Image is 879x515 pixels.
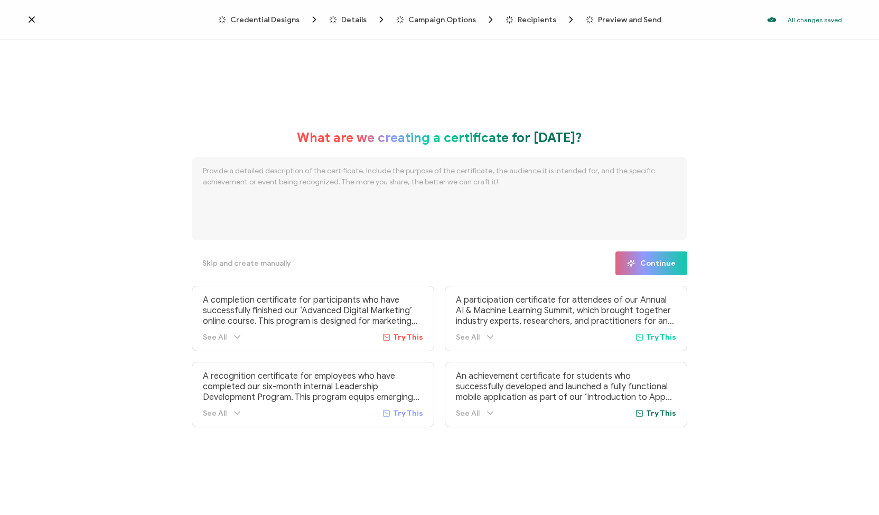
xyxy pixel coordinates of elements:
span: Preview and Send [598,16,661,24]
span: Credential Designs [230,16,300,24]
p: An achievement certificate for students who successfully developed and launched a fully functiona... [456,371,676,402]
span: Recipients [518,16,556,24]
span: Skip and create manually [202,260,291,267]
button: Continue [615,251,687,275]
span: Recipients [506,14,576,25]
iframe: Chat Widget [826,464,879,515]
span: Continue [627,259,676,267]
span: See All [456,409,480,418]
p: A completion certificate for participants who have successfully finished our ‘Advanced Digital Ma... [203,295,423,326]
span: Details [341,16,367,24]
span: Campaign Options [408,16,476,24]
p: All changes saved [788,16,842,24]
p: A participation certificate for attendees of our Annual AI & Machine Learning Summit, which broug... [456,295,676,326]
span: Try This [393,409,423,418]
h1: What are we creating a certificate for [DATE]? [297,130,582,146]
div: Breadcrumb [218,14,661,25]
span: See All [203,333,227,342]
span: Details [329,14,387,25]
button: Skip and create manually [192,251,302,275]
span: See All [456,333,480,342]
span: Campaign Options [396,14,496,25]
span: Try This [393,333,423,342]
span: Preview and Send [586,16,661,24]
span: See All [203,409,227,418]
span: Credential Designs [218,14,320,25]
span: Try This [646,409,676,418]
span: Try This [646,333,676,342]
p: A recognition certificate for employees who have completed our six-month internal Leadership Deve... [203,371,423,402]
